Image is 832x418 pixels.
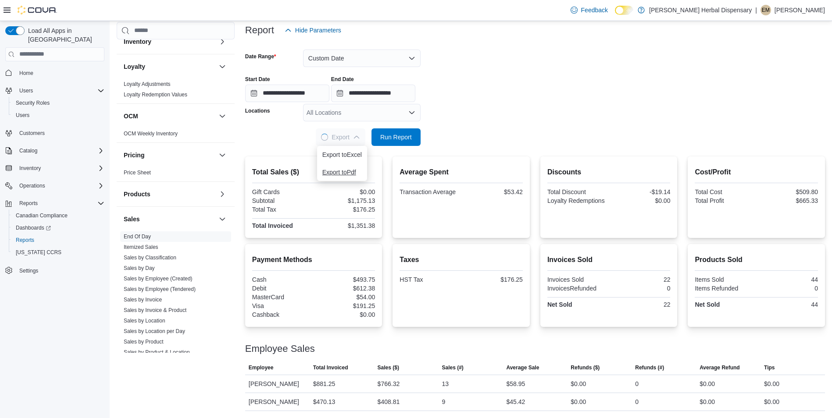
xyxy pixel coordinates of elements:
span: Average Refund [700,364,740,371]
button: Products [217,189,228,199]
span: Sales by Day [124,265,155,272]
div: Debit [252,285,312,292]
span: Dashboards [12,223,104,233]
a: Settings [16,266,42,276]
span: Home [19,70,33,77]
span: Average Sale [506,364,539,371]
span: Loyalty Redemption Values [124,91,187,98]
button: Inventory [2,162,108,174]
div: Items Sold [695,276,754,283]
div: MasterCard [252,294,312,301]
div: 0 [758,285,818,292]
a: Canadian Compliance [12,210,71,221]
div: Cashback [252,311,312,318]
a: Customers [16,128,48,138]
a: Itemized Sales [124,244,158,250]
h2: Invoices Sold [547,255,671,265]
span: Export to Pdf [322,169,362,176]
div: OCM [117,128,235,142]
div: Total Discount [547,188,607,195]
span: Export to Excel [322,151,362,158]
p: [PERSON_NAME] Herbal Dispensary [649,5,752,15]
a: Sales by Product & Location [124,349,190,355]
div: $0.00 [700,379,715,389]
span: Sales by Invoice & Product [124,307,186,314]
div: $612.38 [315,285,375,292]
div: $58.95 [506,379,525,389]
span: Sales by Employee (Tendered) [124,286,196,293]
div: Erica MacQuarrie [761,5,771,15]
span: Reports [16,237,34,244]
div: 44 [758,301,818,308]
button: Users [2,85,108,97]
a: Price Sheet [124,170,151,176]
button: LoadingExport [316,128,365,146]
span: [US_STATE] CCRS [16,249,61,256]
div: Invoices Sold [547,276,607,283]
div: 22 [611,301,670,308]
div: Items Refunded [695,285,754,292]
div: HST Tax [400,276,459,283]
span: Loyalty Adjustments [124,81,171,88]
div: $0.00 [700,397,715,407]
div: 22 [611,276,670,283]
div: 44 [758,276,818,283]
a: Sales by Location [124,318,165,324]
div: Pricing [117,167,235,181]
button: Home [2,67,108,79]
div: Cash [252,276,312,283]
div: $766.32 [378,379,400,389]
span: Dashboards [16,224,51,231]
a: Sales by Product [124,339,164,345]
button: Users [9,109,108,121]
div: $470.13 [313,397,336,407]
button: Pricing [217,150,228,160]
span: End Of Day [124,233,151,240]
div: $53.42 [463,188,523,195]
div: Loyalty Redemptions [547,197,607,204]
span: Customers [16,128,104,138]
a: Home [16,68,37,78]
span: Customers [19,130,45,137]
button: Catalog [2,145,108,157]
button: [US_STATE] CCRS [9,246,108,259]
span: Sales by Invoice [124,296,162,303]
label: Start Date [245,76,270,83]
div: $176.25 [315,206,375,213]
span: Sales by Location [124,317,165,324]
button: Users [16,85,36,96]
strong: Net Sold [695,301,720,308]
button: Canadian Compliance [9,209,108,222]
div: $0.00 [315,188,375,195]
span: Reports [12,235,104,245]
button: Inventory [16,163,44,174]
div: $1,351.38 [315,222,375,229]
a: Sales by Employee (Tendered) [124,286,196,292]
h2: Total Sales ($) [252,167,375,177]
div: 13 [442,379,449,389]
h2: Payment Methods [252,255,375,265]
a: Sales by Classification [124,255,176,261]
span: Sales by Employee (Created) [124,275,193,282]
div: [PERSON_NAME] [245,375,310,393]
span: Settings [19,267,38,274]
button: Loyalty [124,62,215,71]
h3: Products [124,190,150,198]
span: Operations [16,181,104,191]
button: Operations [2,180,108,192]
a: Sales by Invoice & Product [124,307,186,313]
button: Sales [124,215,215,223]
p: | [755,5,757,15]
h3: Inventory [124,37,151,46]
a: End Of Day [124,234,151,240]
span: Settings [16,265,104,276]
button: Sales [217,214,228,224]
div: $0.00 [571,397,586,407]
span: Price Sheet [124,169,151,176]
span: Employee [249,364,274,371]
span: Refunds ($) [571,364,600,371]
div: $0.00 [764,379,779,389]
a: Loyalty Redemption Values [124,92,187,98]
